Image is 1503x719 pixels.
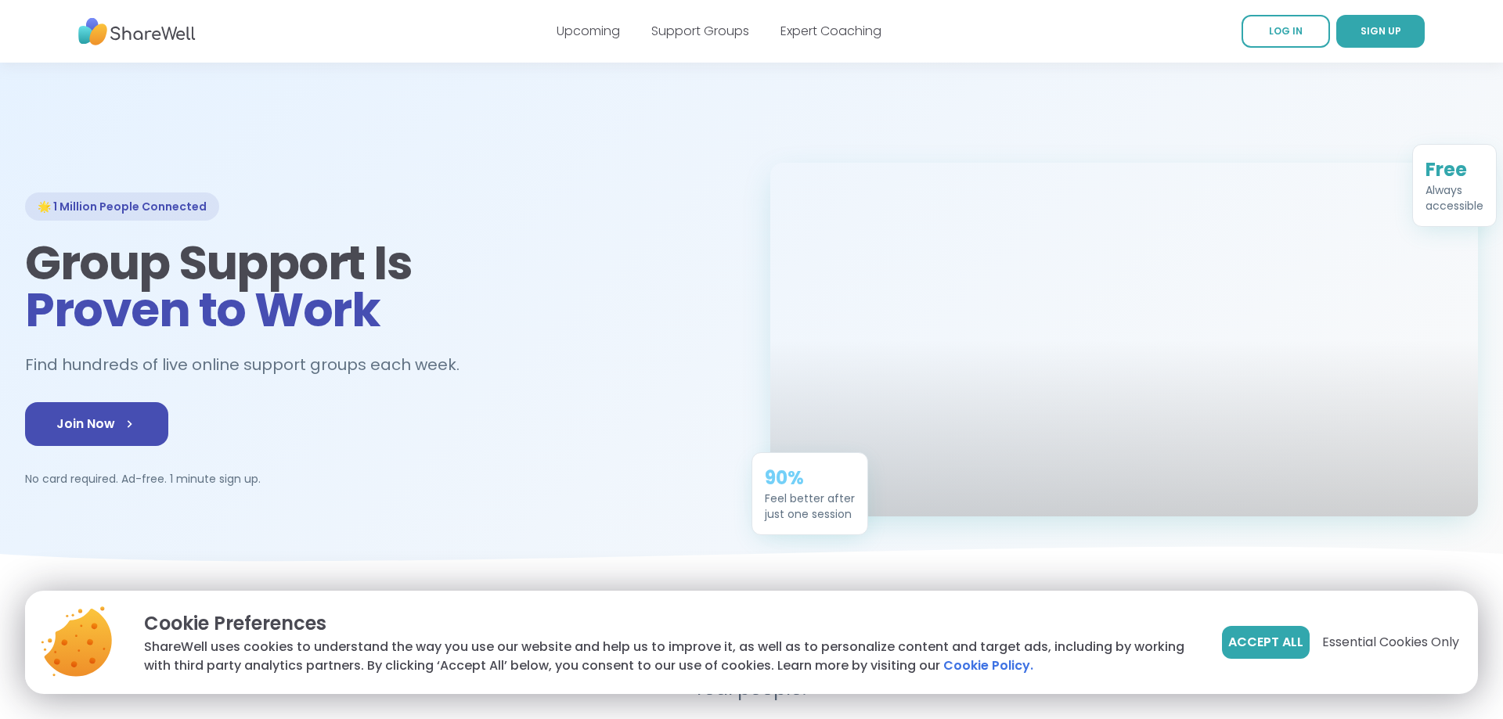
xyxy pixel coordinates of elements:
[557,22,620,40] a: Upcoming
[651,22,749,40] a: Support Groups
[943,656,1033,675] a: Cookie Policy.
[1228,633,1303,652] span: Accept All
[144,609,1197,638] p: Cookie Preferences
[1361,24,1401,38] span: SIGN UP
[1269,24,1303,38] span: LOG IN
[56,415,137,433] span: Join Now
[25,471,733,487] p: No card required. Ad-free. 1 minute sign up.
[1242,15,1330,48] a: LOG IN
[1322,633,1459,652] span: Essential Cookies Only
[144,638,1197,675] p: ShareWell uses cookies to understand the way you use our website and help us to improve it, as we...
[78,10,196,53] img: ShareWell Nav Logo
[765,466,855,491] div: 90%
[1222,626,1310,659] button: Accept All
[25,402,168,446] a: Join Now
[25,352,476,378] h2: Find hundreds of live online support groups each week.
[25,277,380,343] span: Proven to Work
[25,192,219,221] div: 🌟 1 Million People Connected
[1426,157,1483,182] div: Free
[1336,15,1425,48] a: SIGN UP
[25,239,733,333] h1: Group Support Is
[1426,182,1483,214] div: Always accessible
[765,491,855,522] div: Feel better after just one session
[780,22,881,40] a: Expert Coaching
